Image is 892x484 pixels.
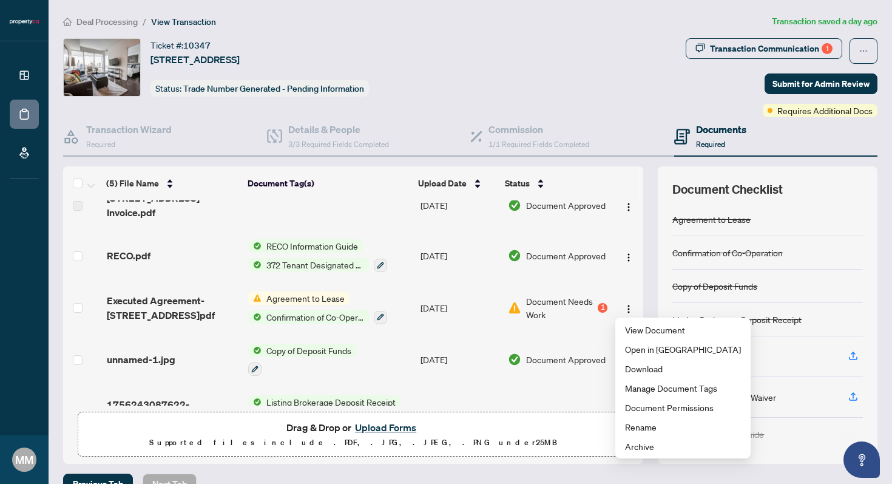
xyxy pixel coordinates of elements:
[248,310,262,324] img: Status Icon
[10,18,39,26] img: logo
[624,304,634,314] img: Logo
[508,249,521,262] img: Document Status
[765,73,877,94] button: Submit for Admin Review
[151,16,216,27] span: View Transaction
[143,15,146,29] li: /
[150,52,240,67] span: [STREET_ADDRESS]
[488,122,589,137] h4: Commission
[64,39,140,96] img: IMG-C12312602_1.jpg
[772,15,877,29] article: Transaction saved a day ago
[508,199,521,212] img: Document Status
[416,334,503,386] td: [DATE]
[107,191,239,220] span: [STREET_ADDRESS] - Invoice.pdf
[15,451,33,468] span: MM
[106,177,159,190] span: (5) File Name
[262,239,363,253] span: RECO Information Guide
[625,420,741,434] span: Rename
[78,412,628,457] span: Drag & Drop orUpload FormsSupported files include .PDF, .JPG, .JPEG, .PNG under25MB
[416,230,503,282] td: [DATE]
[526,295,595,321] span: Document Needs Work
[262,310,369,324] span: Confirmation of Co-Operation
[107,293,239,322] span: Executed Agreement- [STREET_ADDRESS]pdf
[625,323,741,336] span: View Document
[625,381,741,395] span: Manage Document Tags
[183,40,211,51] span: 10347
[183,83,364,94] span: Trade Number Generated - Pending Information
[526,249,606,262] span: Document Approved
[672,246,783,259] div: Confirmation of Co-Operation
[248,239,262,253] img: Status Icon
[416,181,503,230] td: [DATE]
[150,38,211,52] div: Ticket #:
[86,122,172,137] h4: Transaction Wizard
[625,401,741,414] span: Document Permissions
[488,140,589,149] span: 1/1 Required Fields Completed
[248,291,262,305] img: Status Icon
[243,166,413,200] th: Document Tag(s)
[248,395,400,428] button: Status IconListing Brokerage Deposit Receipt
[696,140,725,149] span: Required
[248,344,356,377] button: Status IconCopy of Deposit Funds
[150,80,369,97] div: Status:
[351,420,420,435] button: Upload Forms
[500,166,609,200] th: Status
[76,16,138,27] span: Deal Processing
[262,344,356,357] span: Copy of Deposit Funds
[508,301,521,315] img: Document Status
[696,122,746,137] h4: Documents
[843,441,880,478] button: Open asap
[505,177,530,190] span: Status
[86,140,115,149] span: Required
[248,239,387,272] button: Status IconRECO Information GuideStatus Icon372 Tenant Designated Representation Agreement with C...
[619,298,638,318] button: Logo
[262,291,350,305] span: Agreement to Lease
[416,386,503,438] td: [DATE]
[63,18,72,26] span: home
[624,253,634,262] img: Logo
[772,74,870,94] span: Submit for Admin Review
[619,196,638,215] button: Logo
[859,47,868,55] span: ellipsis
[672,279,757,293] div: Copy of Deposit Funds
[248,258,262,271] img: Status Icon
[822,43,833,54] div: 1
[777,104,873,117] span: Requires Additional Docs
[416,282,503,334] td: [DATE]
[262,395,400,409] span: Listing Brokerage Deposit Receipt
[624,202,634,212] img: Logo
[262,258,369,271] span: 372 Tenant Designated Representation Agreement with Company Schedule A
[508,405,521,418] img: Document Status
[526,353,606,366] span: Document Approved
[86,435,621,450] p: Supported files include .PDF, .JPG, .JPEG, .PNG under 25 MB
[672,213,751,226] div: Agreement to Lease
[248,291,387,324] button: Status IconAgreement to LeaseStatus IconConfirmation of Co-Operation
[107,248,150,263] span: RECO.pdf
[418,177,467,190] span: Upload Date
[288,122,389,137] h4: Details & People
[413,166,501,200] th: Upload Date
[288,140,389,149] span: 3/3 Required Fields Completed
[625,440,741,453] span: Archive
[598,303,607,313] div: 1
[286,420,420,435] span: Drag & Drop or
[107,397,239,426] span: 1756243087622-8TheEsplanade3706Receipt.pdf
[508,353,521,366] img: Document Status
[686,38,842,59] button: Transaction Communication1
[619,246,638,265] button: Logo
[107,352,175,367] span: unnamed-1.jpg
[625,362,741,375] span: Download
[710,39,833,58] div: Transaction Communication
[672,181,783,198] span: Document Checklist
[625,343,741,356] span: Open in [GEOGRAPHIC_DATA]
[526,199,606,212] span: Document Approved
[248,395,262,409] img: Status Icon
[526,405,606,418] span: Document Approved
[672,313,802,326] div: Listing Brokerage Deposit Receipt
[101,166,242,200] th: (5) File Name
[248,344,262,357] img: Status Icon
